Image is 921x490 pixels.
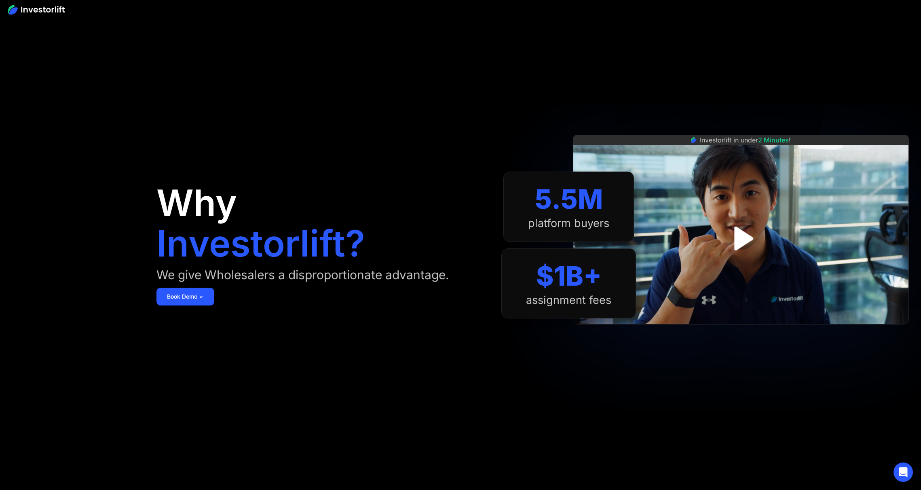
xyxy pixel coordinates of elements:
[536,260,602,292] div: $1B+
[156,288,214,305] a: Book Demo ➢
[758,136,789,144] span: 2 Minutes
[156,185,237,221] h1: Why
[156,225,365,262] h1: Investorlift?
[535,183,603,215] div: 5.5M
[528,217,609,230] div: platform buyers
[526,294,611,307] div: assignment fees
[700,135,791,145] div: Investorlift in under !
[894,462,913,482] div: Open Intercom Messenger
[156,268,449,281] div: We give Wholesalers a disproportionate advantage.
[680,329,802,338] iframe: Customer reviews powered by Trustpilot
[723,221,759,257] a: open lightbox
